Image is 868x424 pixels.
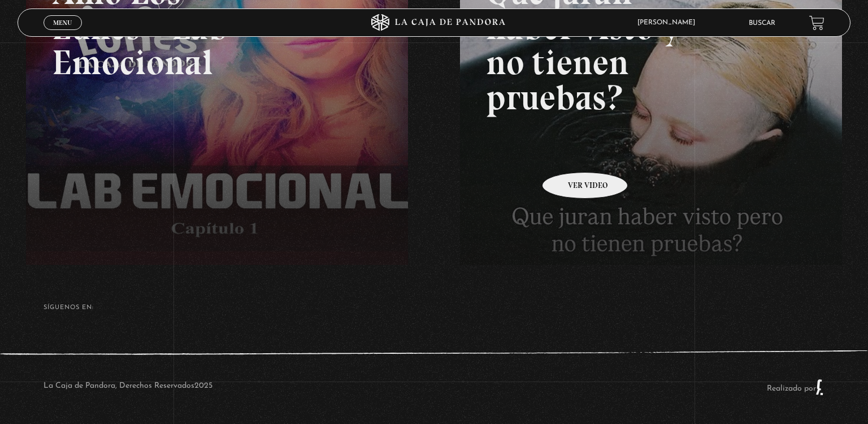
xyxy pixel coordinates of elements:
[53,19,72,26] span: Menu
[749,20,775,27] a: Buscar
[809,15,824,30] a: View your shopping cart
[44,305,824,311] h4: SÍguenos en:
[50,29,76,37] span: Cerrar
[632,19,706,26] span: [PERSON_NAME]
[767,384,824,393] a: Realizado por
[44,379,212,396] p: La Caja de Pandora, Derechos Reservados 2025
